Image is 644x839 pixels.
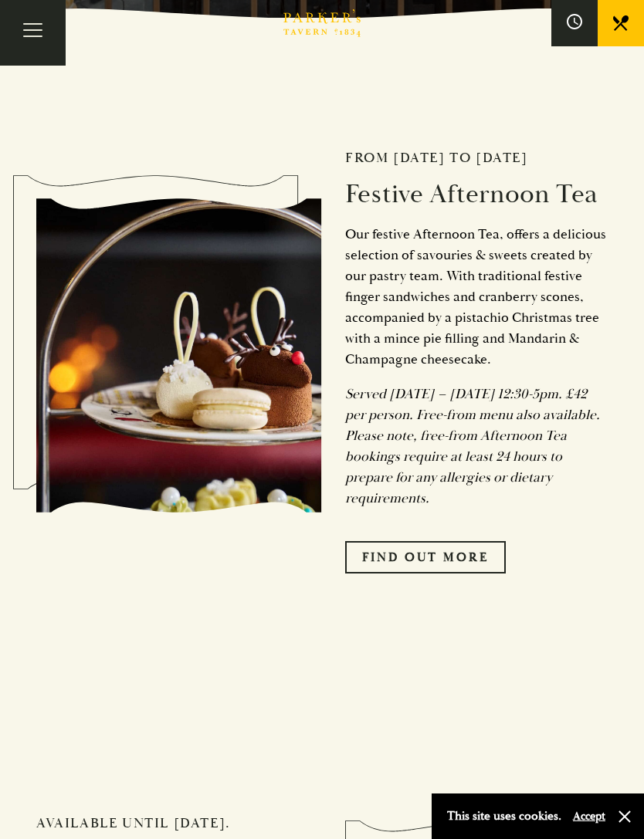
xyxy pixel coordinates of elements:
h2: Available until [DATE]. [36,815,299,832]
button: Close and accept [617,809,632,824]
h2: Festive Afternoon Tea [345,178,608,210]
p: This site uses cookies. [447,805,561,827]
em: Served [DATE] – [DATE] 12:30-5pm. £42 per person. Free-from menu also available. Please note, fre... [345,385,600,507]
h2: From [DATE] to [DATE] [345,150,608,167]
button: Accept [573,809,605,824]
p: Our festive Afternoon Tea, offers a delicious selection of savouries & sweets created by our past... [345,224,608,370]
a: FIND OUT MORE [345,541,506,573]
